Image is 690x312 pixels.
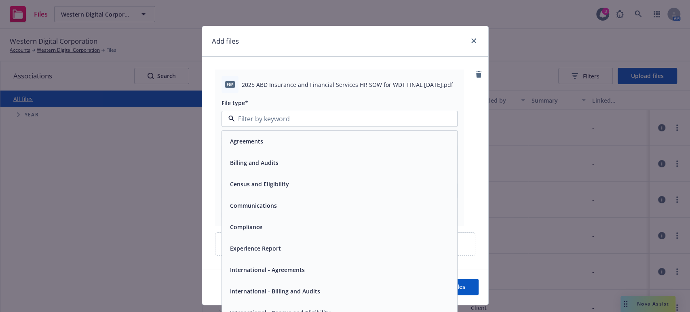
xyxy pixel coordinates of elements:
span: 2025 ABD Insurance and Financial Services HR SOW for WDT FINAL [DATE].pdf [242,80,453,89]
span: File type* [222,99,248,107]
a: close [469,36,479,46]
input: Filter by keyword [235,114,441,124]
button: Agreements [230,137,263,145]
h1: Add files [212,36,239,46]
button: Compliance [230,223,262,231]
div: Upload new files [215,232,475,256]
button: Experience Report [230,244,281,253]
button: Communications [230,201,277,210]
button: Billing and Audits [230,158,279,167]
button: Census and Eligibility [230,180,289,188]
a: remove [474,70,483,79]
span: pdf [225,81,235,87]
button: International - Billing and Audits [230,287,320,295]
button: International - Agreements [230,266,305,274]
